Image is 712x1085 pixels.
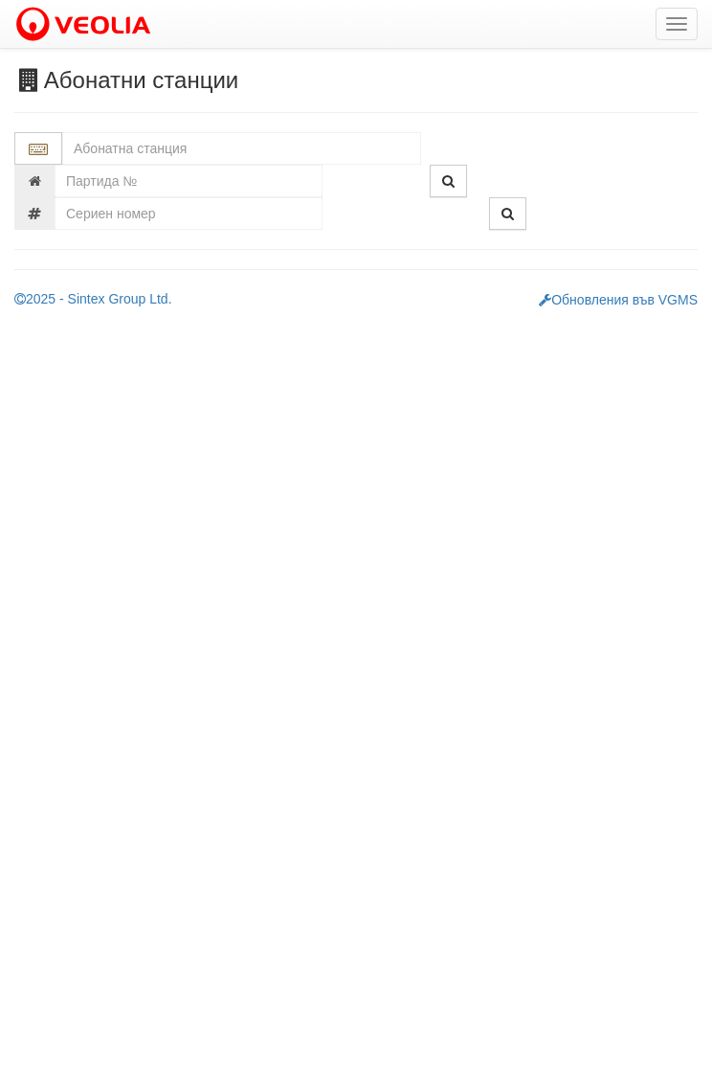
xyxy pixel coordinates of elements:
a: 2025 - Sintex Group Ltd. [14,291,172,306]
h3: Абонатни станции [14,68,698,93]
img: VeoliaLogo.png [14,5,160,45]
a: Обновления във VGMS [539,292,698,307]
input: Сериен номер [55,197,323,230]
input: Абонатна станция [62,132,421,165]
input: Партида № [55,165,323,197]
